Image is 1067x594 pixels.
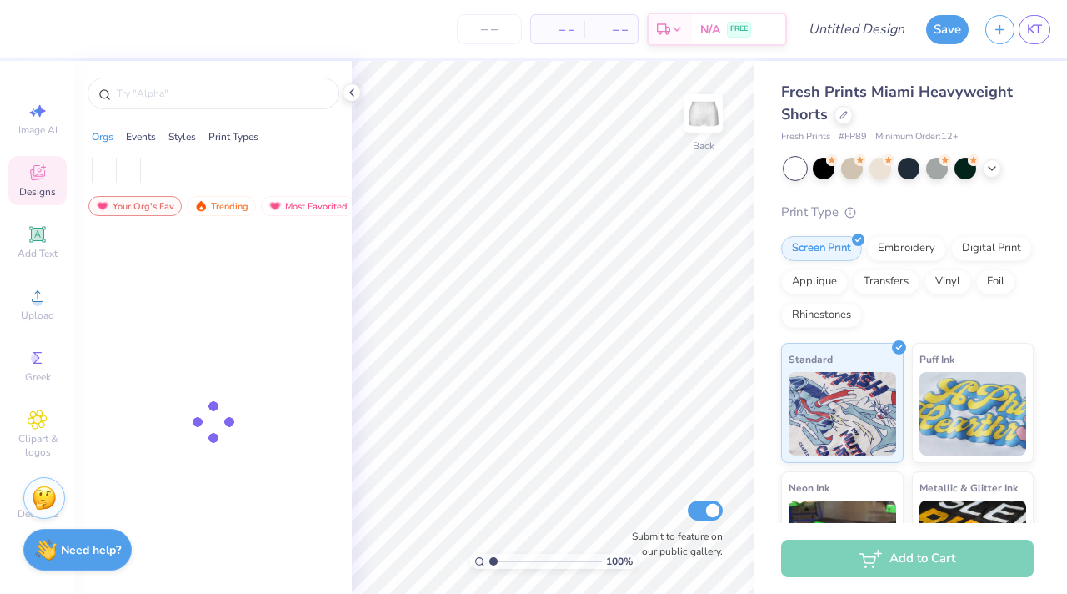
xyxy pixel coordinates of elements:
[126,129,156,144] div: Events
[867,236,946,261] div: Embroidery
[924,269,971,294] div: Vinyl
[781,203,1034,222] div: Print Type
[789,372,896,456] img: Standard
[168,129,196,144] div: Styles
[853,269,919,294] div: Transfers
[781,82,1013,124] span: Fresh Prints Miami Heavyweight Shorts
[261,196,355,216] div: Most Favorited
[919,372,1027,456] img: Puff Ink
[781,130,830,144] span: Fresh Prints
[18,507,58,521] span: Decorate
[594,21,628,38] span: – –
[268,200,282,212] img: most_fav.gif
[1027,20,1042,39] span: KT
[208,129,258,144] div: Print Types
[623,529,723,559] label: Submit to feature on our public gallery.
[88,196,182,216] div: Your Org's Fav
[839,130,867,144] span: # FP89
[1019,15,1050,44] a: KT
[541,21,574,38] span: – –
[789,501,896,584] img: Neon Ink
[795,13,918,46] input: Untitled Design
[457,14,522,44] input: – –
[789,350,833,368] span: Standard
[875,130,959,144] span: Minimum Order: 12 +
[18,123,58,137] span: Image AI
[21,309,54,322] span: Upload
[781,269,848,294] div: Applique
[194,200,208,212] img: trending.gif
[18,247,58,260] span: Add Text
[606,554,633,569] span: 100 %
[8,432,67,459] span: Clipart & logos
[61,542,121,558] strong: Need help?
[700,21,720,38] span: N/A
[687,97,720,130] img: Back
[919,501,1027,584] img: Metallic & Glitter Ink
[25,370,51,384] span: Greek
[919,479,1018,496] span: Metallic & Glitter Ink
[92,129,113,144] div: Orgs
[976,269,1015,294] div: Foil
[96,200,109,212] img: most_fav.gif
[781,236,862,261] div: Screen Print
[926,15,969,44] button: Save
[730,23,748,35] span: FREE
[781,303,862,328] div: Rhinestones
[19,185,56,199] span: Designs
[115,85,328,102] input: Try "Alpha"
[951,236,1032,261] div: Digital Print
[919,350,954,368] span: Puff Ink
[693,138,714,154] div: Back
[789,479,829,496] span: Neon Ink
[187,196,256,216] div: Trending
